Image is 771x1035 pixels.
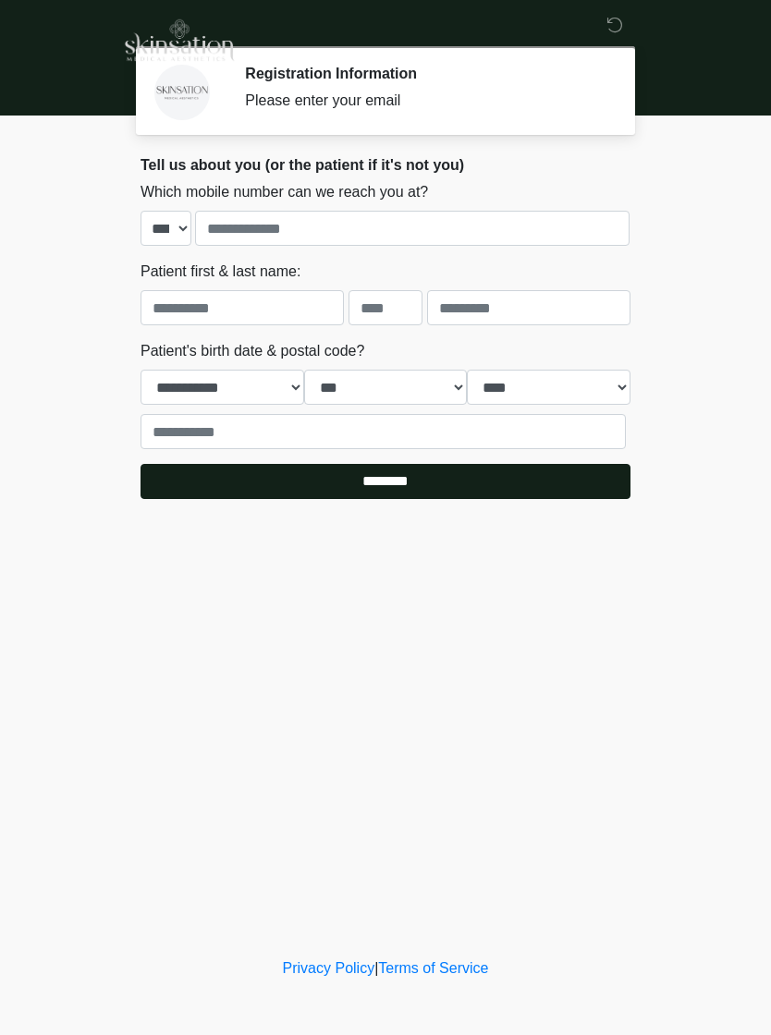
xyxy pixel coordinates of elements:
label: Patient's birth date & postal code? [141,340,364,362]
img: Skinsation Medical Aesthetics Logo [122,14,235,64]
h2: Tell us about you (or the patient if it's not you) [141,156,630,174]
img: Agent Avatar [154,65,210,120]
a: Privacy Policy [283,960,375,976]
div: Please enter your email [245,90,603,112]
label: Patient first & last name: [141,261,300,283]
a: | [374,960,378,976]
label: Which mobile number can we reach you at? [141,181,428,203]
a: Terms of Service [378,960,488,976]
